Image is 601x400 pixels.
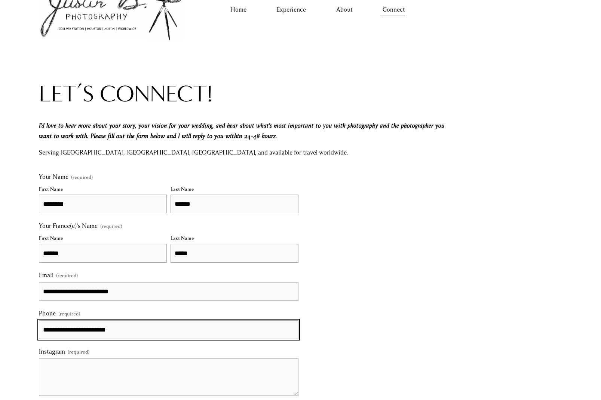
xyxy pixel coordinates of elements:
[58,311,80,317] span: (required)
[39,147,453,158] p: Serving [GEOGRAPHIC_DATA], [GEOGRAPHIC_DATA], [GEOGRAPHIC_DATA], and available for travel worldwide.
[39,346,65,357] span: Instagram
[100,224,122,229] span: (required)
[230,4,246,16] a: Home
[336,4,353,16] a: About
[171,185,298,195] div: Last Name
[383,4,405,16] a: Connect
[39,172,68,182] span: Your Name
[171,234,298,244] div: Last Name
[39,221,98,231] span: Your Fiance(e)'s Name
[39,234,167,244] div: First Name
[276,4,306,16] a: Experience
[71,175,93,180] span: (required)
[39,185,167,195] div: First Name
[39,308,56,319] span: Phone
[68,348,89,357] span: (required)
[56,272,78,280] span: (required)
[39,270,53,281] span: Email
[39,79,453,108] h2: Let’s connect!
[39,122,447,140] em: I’d love to hear more about your story, your vision for your wedding, and hear about what’s most ...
